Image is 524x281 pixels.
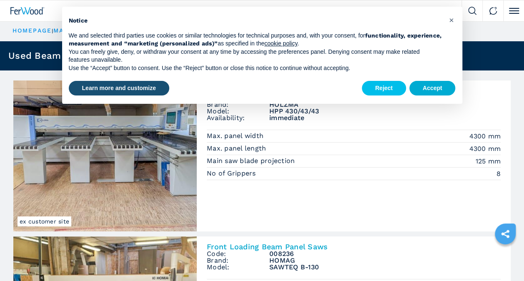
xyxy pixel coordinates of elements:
[13,80,511,231] a: Front Loading Beam Panel Saws HOLZMA HPP 430/43/43ex customer siteFront Loading Beam Panel SawsCo...
[69,32,442,47] strong: functionality, experience, measurement and “marketing (personalized ads)”
[207,144,268,153] p: Max. panel length
[52,28,53,34] span: |
[449,15,454,25] span: ×
[207,257,269,264] span: Brand:
[207,251,269,257] span: Code:
[489,243,518,275] iframe: Chat
[468,7,476,15] img: Search
[269,264,501,271] h3: SAWTEQ B-130
[207,108,269,115] span: Model:
[207,169,258,178] p: No of Grippers
[469,144,501,153] em: 4300 mm
[264,40,297,47] a: cookie policy
[13,80,197,231] img: Front Loading Beam Panel Saws HOLZMA HPP 430/43/43
[53,27,91,34] a: machines
[207,115,269,121] span: Availability:
[69,32,442,48] p: We and selected third parties use cookies or similar technologies for technical purposes and, wit...
[489,7,497,15] img: Contact us
[269,257,501,264] h3: HOMAG
[445,13,458,27] button: Close this notice
[469,131,501,141] em: 4300 mm
[476,156,501,166] em: 125 mm
[207,264,269,271] span: Model:
[10,7,45,15] img: Ferwood
[13,27,52,34] a: HOMEPAGE
[8,51,112,60] h1: Used Beam Panel Saw
[69,64,442,73] p: Use the “Accept” button to consent. Use the “Reject” button or close this notice to continue with...
[207,156,297,166] p: Main saw blade projection
[495,223,516,244] a: sharethis
[362,81,406,96] button: Reject
[269,108,501,115] h3: HPP 430/43/43
[503,0,524,21] button: Click to toggle menu
[409,81,456,96] button: Accept
[269,115,501,121] span: immediate
[69,17,442,25] h2: Notice
[207,131,266,140] p: Max. panel width
[18,216,71,226] span: ex customer site
[496,169,501,178] em: 8
[69,48,442,64] p: You can freely give, deny, or withdraw your consent at any time by accessing the preferences pane...
[269,251,501,257] h3: 008236
[207,243,501,251] h2: Front Loading Beam Panel Saws
[69,81,169,96] button: Learn more and customize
